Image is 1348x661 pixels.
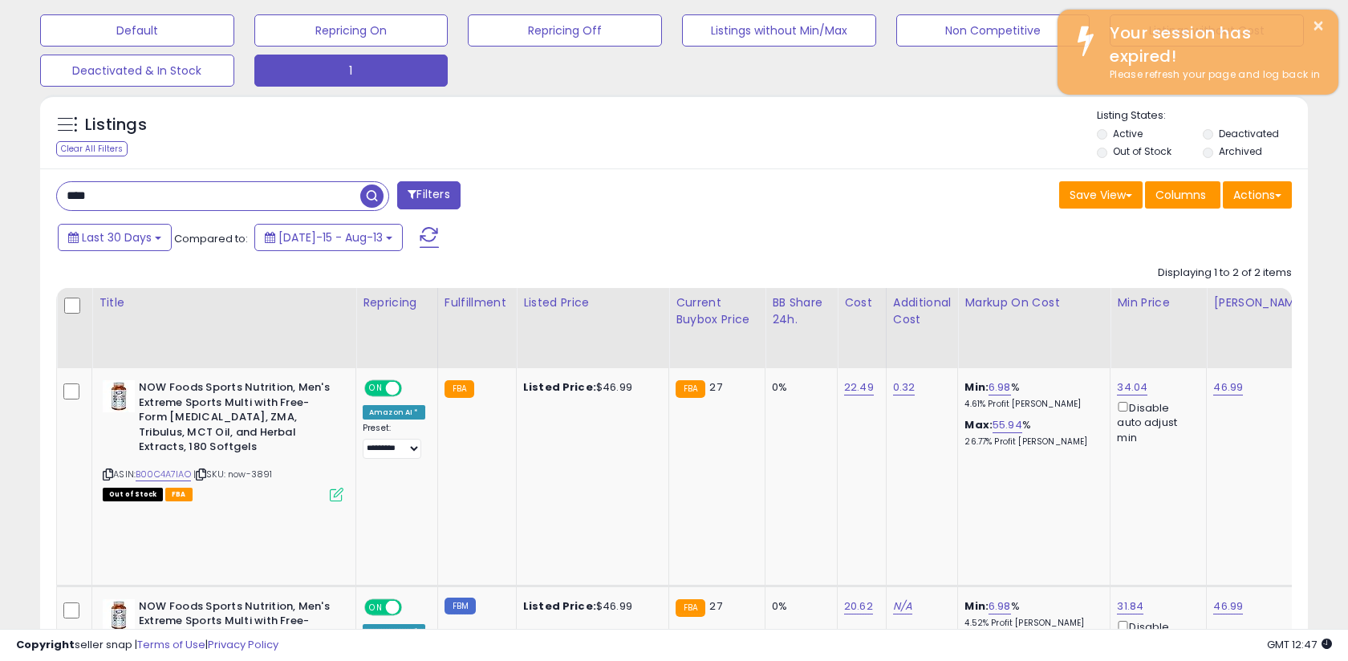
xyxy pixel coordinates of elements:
div: Amazon AI * [363,405,425,420]
div: Current Buybox Price [676,294,758,328]
a: 22.49 [844,379,874,395]
strong: Copyright [16,637,75,652]
label: Archived [1219,144,1262,158]
a: 6.98 [989,598,1011,614]
div: Cost [844,294,879,311]
div: Markup on Cost [964,294,1103,311]
button: × [1312,16,1325,36]
button: Repricing On [254,14,449,47]
div: Additional Cost [893,294,952,328]
div: Listed Price [523,294,662,311]
b: Listed Price: [523,598,596,614]
p: 4.61% Profit [PERSON_NAME] [964,399,1098,410]
a: 6.98 [989,379,1011,395]
div: % [964,599,1098,629]
div: % [964,418,1098,448]
div: Clear All Filters [56,141,128,156]
div: Title [99,294,349,311]
span: Compared to: [174,231,248,246]
div: seller snap | | [16,638,278,653]
div: Preset: [363,423,425,459]
div: Fulfillment [445,294,510,311]
button: Listings without Min/Max [682,14,876,47]
a: 34.04 [1117,379,1147,395]
div: BB Share 24h. [772,294,830,328]
span: 27 [709,598,721,614]
button: Non Competitive [896,14,1090,47]
a: 46.99 [1213,379,1243,395]
small: FBA [445,380,474,398]
button: Default [40,14,234,47]
img: 41VDQASM9JL._SL40_.jpg [103,599,135,631]
small: FBA [676,599,705,617]
button: Last 30 Days [58,224,172,251]
button: Deactivated & In Stock [40,55,234,87]
span: FBA [165,488,193,501]
button: Save View [1059,181,1143,209]
th: The percentage added to the cost of goods (COGS) that forms the calculator for Min & Max prices. [958,288,1110,368]
div: $46.99 [523,599,656,614]
span: All listings that are currently out of stock and unavailable for purchase on Amazon [103,488,163,501]
button: Repricing Off [468,14,662,47]
a: 0.32 [893,379,916,395]
div: ASIN: [103,380,343,499]
span: ON [366,382,386,395]
span: 2025-09-16 12:47 GMT [1267,637,1332,652]
span: | SKU: now-3891 [193,468,273,481]
img: 41VDQASM9JL._SL40_.jpg [103,380,135,412]
b: Listed Price: [523,379,596,395]
b: Min: [964,379,989,395]
button: 1 [254,55,449,87]
a: B00C4A7IAO [136,468,191,481]
div: Your session has expired! [1098,22,1326,67]
div: 0% [772,380,825,395]
a: 20.62 [844,598,873,614]
a: 55.94 [993,417,1022,433]
p: Listing States: [1097,108,1307,124]
button: [DATE]-15 - Aug-13 [254,224,403,251]
div: Disable auto adjust min [1117,399,1194,445]
div: % [964,380,1098,410]
a: 31.84 [1117,598,1143,614]
small: FBA [676,380,705,398]
div: Please refresh your page and log back in [1098,67,1326,83]
label: Out of Stock [1113,144,1171,158]
h5: Listings [85,114,147,136]
span: OFF [400,600,425,614]
div: Repricing [363,294,431,311]
button: Filters [397,181,460,209]
span: Last 30 Days [82,229,152,245]
label: Deactivated [1219,127,1279,140]
label: Active [1113,127,1143,140]
button: Columns [1145,181,1220,209]
a: 46.99 [1213,598,1243,614]
b: Min: [964,598,989,614]
div: Min Price [1117,294,1200,311]
a: Privacy Policy [208,637,278,652]
div: Displaying 1 to 2 of 2 items [1158,266,1292,281]
button: Actions [1223,181,1292,209]
span: [DATE]-15 - Aug-13 [278,229,383,245]
span: OFF [400,382,425,395]
p: 26.77% Profit [PERSON_NAME] [964,436,1098,448]
span: ON [366,600,386,614]
small: FBM [445,598,476,614]
b: Max: [964,417,993,432]
b: NOW Foods Sports Nutrition, Men's Extreme Sports Multi with Free-Form [MEDICAL_DATA], ZMA, Tribul... [139,380,334,459]
span: Columns [1155,187,1206,203]
div: $46.99 [523,380,656,395]
a: Terms of Use [137,637,205,652]
a: N/A [893,598,912,614]
span: 27 [709,379,721,395]
div: 0% [772,599,825,614]
div: [PERSON_NAME] [1213,294,1309,311]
